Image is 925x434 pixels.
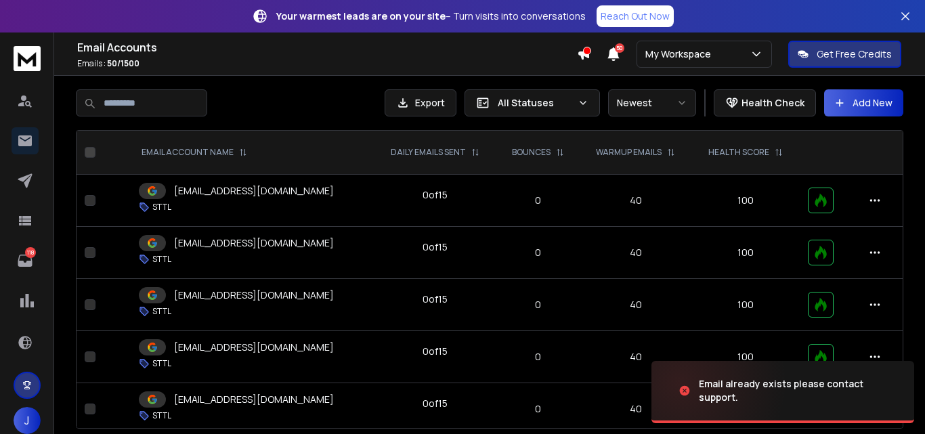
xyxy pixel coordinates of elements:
[498,96,572,110] p: All Statuses
[107,58,139,69] span: 50 / 1500
[504,298,571,311] p: 0
[504,246,571,259] p: 0
[597,5,674,27] a: Reach Out Now
[708,147,769,158] p: HEALTH SCORE
[504,194,571,207] p: 0
[714,89,816,116] button: Health Check
[692,175,800,227] td: 100
[608,89,696,116] button: Newest
[615,43,624,53] span: 50
[276,9,586,23] p: – Turn visits into conversations
[152,254,171,265] p: STTL
[14,407,41,434] button: J
[152,358,171,369] p: STTL
[692,227,800,279] td: 100
[423,397,448,410] div: 0 of 15
[824,89,903,116] button: Add New
[423,345,448,358] div: 0 of 15
[142,147,247,158] div: EMAIL ACCOUNT NAME
[423,188,448,202] div: 0 of 15
[152,202,171,213] p: STTL
[692,279,800,331] td: 100
[174,393,334,406] p: [EMAIL_ADDRESS][DOMAIN_NAME]
[579,175,692,227] td: 40
[423,292,448,306] div: 0 of 15
[152,410,171,421] p: STTL
[741,96,804,110] p: Health Check
[423,240,448,254] div: 0 of 15
[152,306,171,317] p: STTL
[512,147,551,158] p: BOUNCES
[788,41,901,68] button: Get Free Credits
[174,184,334,198] p: [EMAIL_ADDRESS][DOMAIN_NAME]
[391,147,466,158] p: DAILY EMAILS SENT
[645,47,716,61] p: My Workspace
[25,247,36,258] p: 118
[579,331,692,383] td: 40
[601,9,670,23] p: Reach Out Now
[692,331,800,383] td: 100
[174,288,334,302] p: [EMAIL_ADDRESS][DOMAIN_NAME]
[579,227,692,279] td: 40
[504,350,571,364] p: 0
[596,147,662,158] p: WARMUP EMAILS
[174,236,334,250] p: [EMAIL_ADDRESS][DOMAIN_NAME]
[504,402,571,416] p: 0
[77,58,577,69] p: Emails :
[14,46,41,71] img: logo
[651,354,787,427] img: image
[385,89,456,116] button: Export
[579,279,692,331] td: 40
[276,9,446,22] strong: Your warmest leads are on your site
[699,377,898,404] div: Email already exists please contact support.
[77,39,577,56] h1: Email Accounts
[12,247,39,274] a: 118
[174,341,334,354] p: [EMAIL_ADDRESS][DOMAIN_NAME]
[817,47,892,61] p: Get Free Credits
